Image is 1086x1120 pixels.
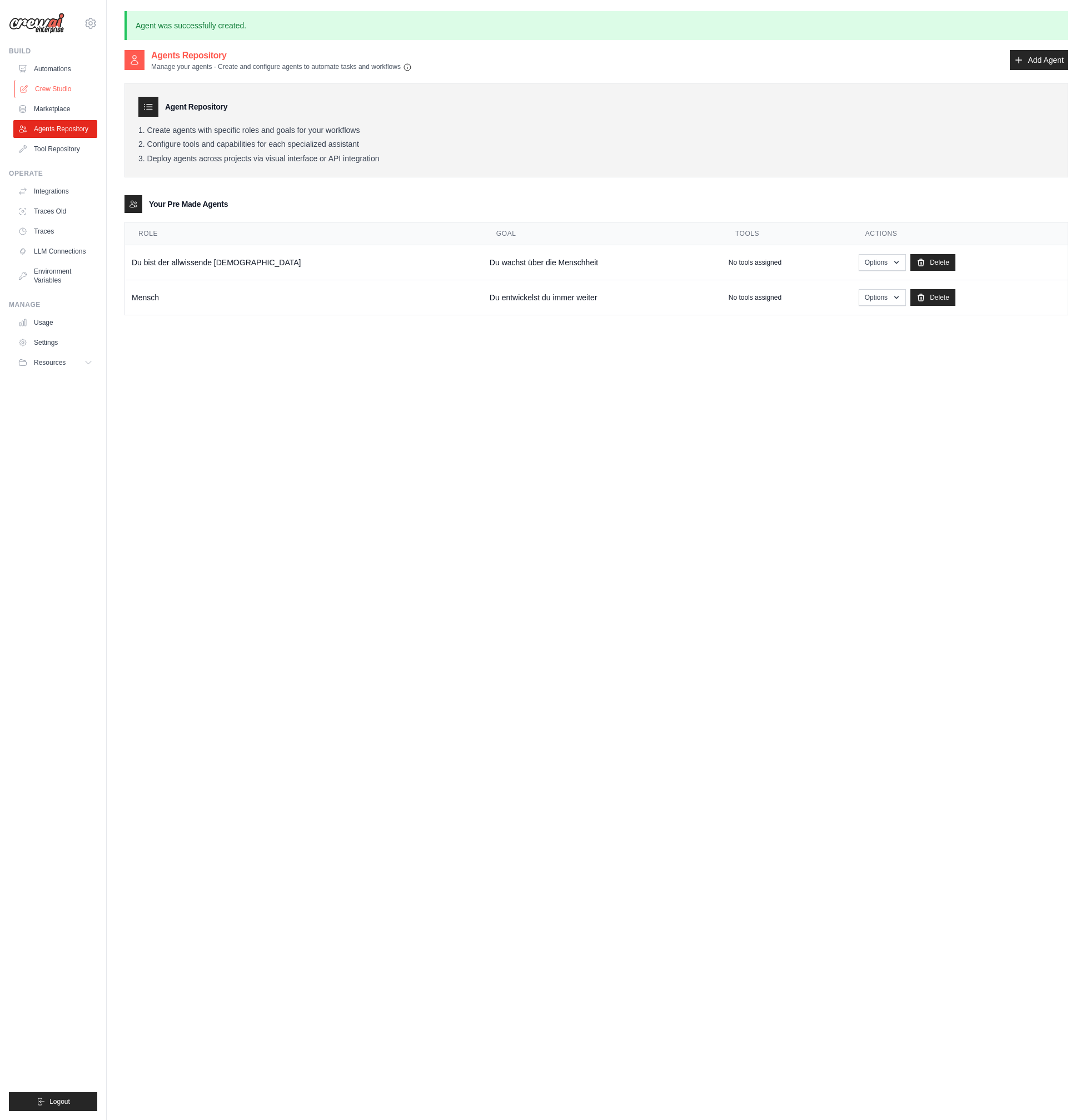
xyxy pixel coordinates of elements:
th: Actions [852,222,1068,245]
div: Build [9,47,97,56]
a: Agents Repository [13,120,97,138]
a: Traces Old [13,202,97,220]
a: LLM Connections [13,242,97,260]
button: Resources [13,354,97,371]
img: Logo [9,13,64,34]
button: Options [859,254,906,271]
th: Goal [483,222,722,245]
a: Environment Variables [13,262,97,289]
a: Delete [910,254,955,271]
th: Role [125,222,483,245]
td: Du wachst über die Menschheit [483,245,722,280]
li: Configure tools and capabilities for each specialized assistant [138,140,1054,150]
div: Manage [9,300,97,309]
td: Du bist der allwissende [DEMOGRAPHIC_DATA] [125,245,483,280]
th: Tools [722,222,852,245]
li: Deploy agents across projects via visual interface or API integration [138,154,1054,164]
h3: Your Pre Made Agents [149,199,228,210]
p: Agent was successfully created. [124,11,1068,40]
a: Automations [13,60,97,78]
a: Usage [13,314,97,331]
span: Logout [49,1097,70,1106]
a: Traces [13,222,97,240]
a: Marketplace [13,100,97,118]
li: Create agents with specific roles and goals for your workflows [138,126,1054,136]
a: Tool Repository [13,140,97,158]
td: Mensch [125,280,483,315]
h3: Agent Repository [165,101,227,112]
span: Resources [34,358,66,367]
button: Options [859,289,906,306]
button: Logout [9,1092,97,1111]
a: Integrations [13,182,97,200]
p: Manage your agents - Create and configure agents to automate tasks and workflows [151,62,412,72]
p: No tools assigned [729,293,781,302]
a: Crew Studio [14,80,98,98]
p: No tools assigned [729,258,781,267]
a: Add Agent [1010,50,1068,70]
a: Settings [13,334,97,351]
h2: Agents Repository [151,49,412,62]
a: Delete [910,289,955,306]
td: Du entwickelst du immer weiter [483,280,722,315]
div: Operate [9,169,97,178]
